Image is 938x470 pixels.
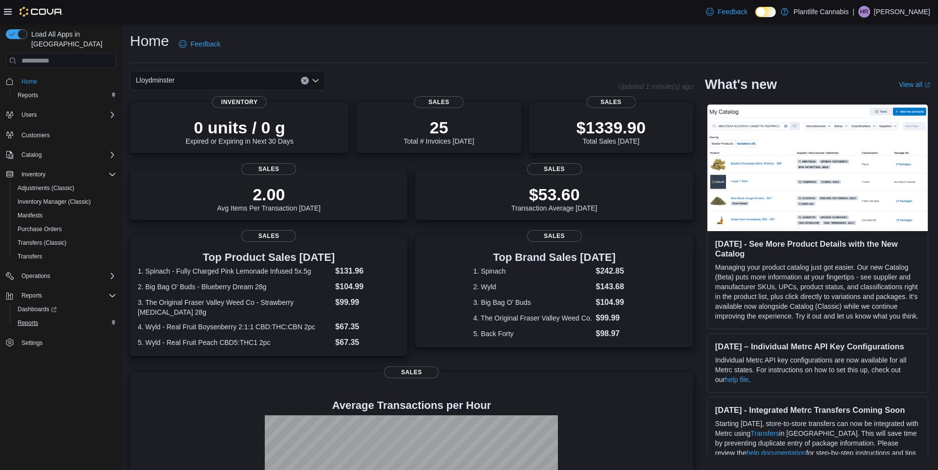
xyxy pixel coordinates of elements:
button: Settings [2,336,120,350]
p: Plantlife Cannabis [793,6,849,18]
button: Operations [18,270,54,282]
dd: $67.35 [335,337,400,348]
p: Managing your product catalog just got easier. Our new Catalog (Beta) puts more information at yo... [715,262,920,321]
p: 2.00 [217,185,320,204]
h3: Top Product Sales [DATE] [138,252,400,263]
span: Home [21,78,37,85]
button: Inventory [2,168,120,181]
button: Customers [2,128,120,142]
span: Users [18,109,116,121]
span: Lloydminster [136,74,174,86]
span: Reports [18,319,38,327]
a: Transfers [14,251,46,262]
div: Transaction Average [DATE] [512,185,597,212]
span: Dark Mode [755,17,756,18]
dt: 1. Spinach - Fully Charged Pink Lemonade Infused 5x.5g [138,266,331,276]
span: Reports [21,292,42,299]
button: Inventory [18,169,49,180]
span: Purchase Orders [18,225,62,233]
button: Transfers (Classic) [10,236,120,250]
a: help documentation [746,449,806,457]
span: Adjustments (Classic) [14,182,116,194]
button: Reports [18,290,46,301]
span: Reports [14,317,116,329]
span: Sales [241,163,296,175]
span: Reports [18,290,116,301]
button: Open list of options [312,77,320,85]
span: Catalog [18,149,116,161]
dd: $242.85 [596,265,636,277]
h3: Top Brand Sales [DATE] [473,252,636,263]
span: Inventory [212,96,267,108]
span: HR [860,6,868,18]
span: Reports [14,89,116,101]
span: Customers [18,128,116,141]
span: Sales [586,96,636,108]
button: Reports [2,289,120,302]
a: View allExternal link [899,81,930,88]
button: Reports [10,316,120,330]
dd: $104.99 [596,297,636,308]
span: Settings [18,337,116,349]
a: Home [18,76,41,87]
span: Transfers [14,251,116,262]
span: Sales [414,96,464,108]
a: Purchase Orders [14,223,66,235]
button: Clear input [301,77,309,85]
span: Sales [527,230,582,242]
dt: 1. Spinach [473,266,592,276]
h3: [DATE] - See More Product Details with the New Catalog [715,239,920,258]
button: Catalog [2,148,120,162]
a: Transfers [750,429,779,437]
span: Catalog [21,151,42,159]
dt: 2. Wyld [473,282,592,292]
a: Inventory Manager (Classic) [14,196,95,208]
span: Feedback [191,39,220,49]
button: Users [18,109,41,121]
a: Feedback [702,2,751,21]
button: Inventory Manager (Classic) [10,195,120,209]
input: Dark Mode [755,7,776,17]
a: Reports [14,317,42,329]
span: Dashboards [14,303,116,315]
dt: 4. Wyld - Real Fruit Boysenberry 2:1:1 CBD:THC:CBN 2pc [138,322,331,332]
span: Inventory Manager (Classic) [14,196,116,208]
dt: 5. Back Forty [473,329,592,339]
dd: $131.96 [335,265,400,277]
span: Settings [21,339,43,347]
span: Dashboards [18,305,57,313]
span: Sales [527,163,582,175]
a: Dashboards [10,302,120,316]
p: Updated 1 minute(s) ago [618,83,693,90]
a: Customers [18,129,54,141]
span: Sales [384,366,439,378]
span: Transfers (Classic) [14,237,116,249]
div: Total # Invoices [DATE] [404,118,474,145]
img: Cova [20,7,63,17]
button: Adjustments (Classic) [10,181,120,195]
button: Purchase Orders [10,222,120,236]
button: Operations [2,269,120,283]
nav: Complex example [6,70,116,375]
span: Operations [18,270,116,282]
p: 25 [404,118,474,137]
h2: What's new [705,77,777,92]
dt: 3. Big Bag O' Buds [473,298,592,307]
dd: $99.99 [596,312,636,324]
button: Home [2,74,120,88]
button: Transfers [10,250,120,263]
button: Users [2,108,120,122]
svg: External link [924,82,930,88]
span: Inventory [18,169,116,180]
span: Transfers (Classic) [18,239,66,247]
p: $1339.90 [576,118,646,137]
span: Load All Apps in [GEOGRAPHIC_DATA] [27,29,116,49]
span: Operations [21,272,50,280]
a: Dashboards [14,303,61,315]
span: Sales [241,230,296,242]
p: [PERSON_NAME] [874,6,930,18]
dt: 4. The Original Fraser Valley Weed Co. [473,313,592,323]
dt: 2. Big Bag O' Buds - Blueberry Dream 28g [138,282,331,292]
dd: $104.99 [335,281,400,293]
a: Adjustments (Classic) [14,182,78,194]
